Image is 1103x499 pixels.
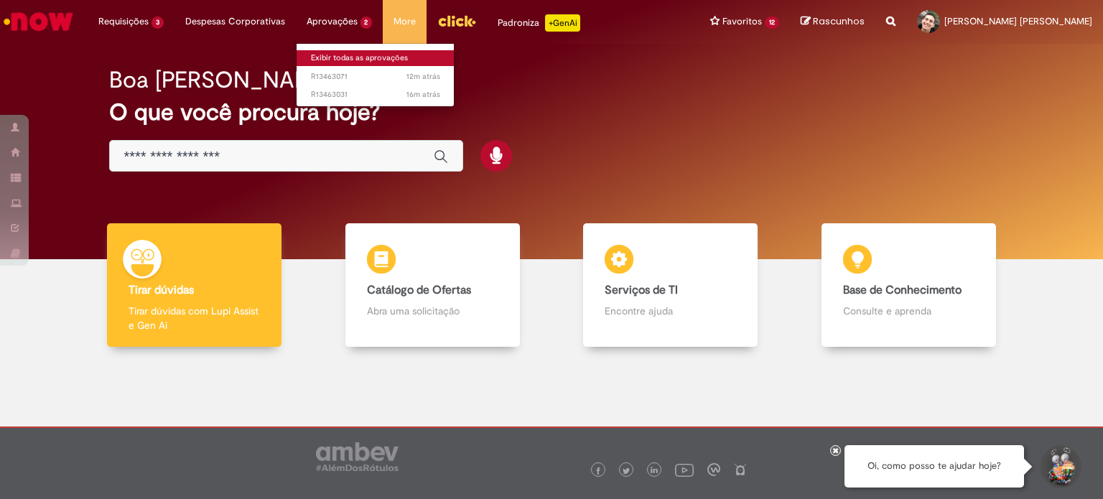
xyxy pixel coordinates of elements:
[316,442,399,471] img: logo_footer_ambev_rotulo_gray.png
[1038,445,1081,488] button: Iniciar Conversa de Suporte
[297,50,455,66] a: Exibir todas as aprovações
[367,283,471,297] b: Catálogo de Ofertas
[296,43,455,107] ul: Aprovações
[843,283,962,297] b: Base de Conhecimento
[297,69,455,85] a: Aberto R13463071 :
[722,14,762,29] span: Favoritos
[605,304,736,318] p: Encontre ajuda
[307,14,358,29] span: Aprovações
[551,223,790,348] a: Serviços de TI Encontre ajuda
[367,304,498,318] p: Abra uma solicitação
[1,7,75,36] img: ServiceNow
[675,460,694,479] img: logo_footer_youtube.png
[394,14,416,29] span: More
[813,14,865,28] span: Rascunhos
[734,463,747,476] img: logo_footer_naosei.png
[109,67,334,93] h2: Boa [PERSON_NAME]
[437,10,476,32] img: click_logo_yellow_360x200.png
[406,89,440,100] span: 16m atrás
[944,15,1092,27] span: [PERSON_NAME] [PERSON_NAME]
[297,87,455,103] a: Aberto R13463031 :
[311,71,440,83] span: R13463071
[152,17,164,29] span: 3
[707,463,720,476] img: logo_footer_workplace.png
[406,71,440,82] time: 29/08/2025 15:33:49
[360,17,373,29] span: 2
[185,14,285,29] span: Despesas Corporativas
[843,304,974,318] p: Consulte e aprenda
[498,14,580,32] div: Padroniza
[75,223,314,348] a: Tirar dúvidas Tirar dúvidas com Lupi Assist e Gen Ai
[605,283,678,297] b: Serviços de TI
[765,17,779,29] span: 12
[790,223,1028,348] a: Base de Conhecimento Consulte e aprenda
[651,467,658,475] img: logo_footer_linkedin.png
[311,89,440,101] span: R13463031
[545,14,580,32] p: +GenAi
[109,100,995,125] h2: O que você procura hoje?
[98,14,149,29] span: Requisições
[406,71,440,82] span: 12m atrás
[801,15,865,29] a: Rascunhos
[623,467,630,475] img: logo_footer_twitter.png
[595,467,602,475] img: logo_footer_facebook.png
[314,223,552,348] a: Catálogo de Ofertas Abra uma solicitação
[129,304,260,332] p: Tirar dúvidas com Lupi Assist e Gen Ai
[844,445,1024,488] div: Oi, como posso te ajudar hoje?
[406,89,440,100] time: 29/08/2025 15:29:45
[129,283,194,297] b: Tirar dúvidas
